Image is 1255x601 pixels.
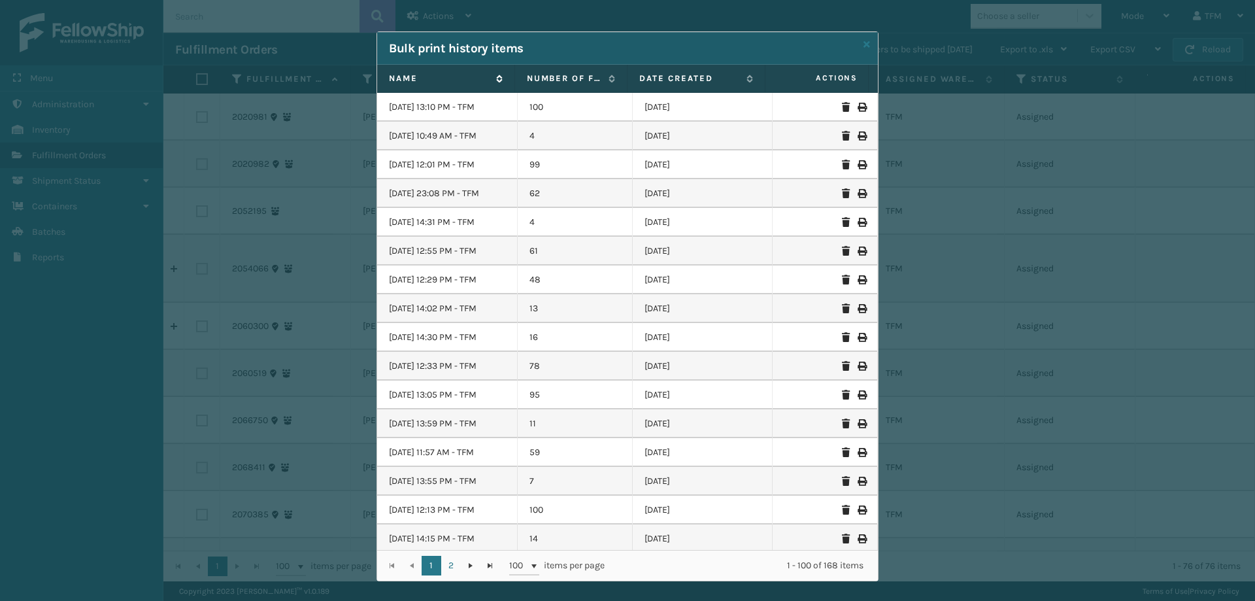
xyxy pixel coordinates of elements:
[842,534,850,543] i: Delete
[633,93,773,122] td: [DATE]
[518,93,633,122] td: 100
[389,446,505,459] p: [DATE] 11:57 AM - TFM
[389,302,505,315] p: [DATE] 14:02 PM - TFM
[389,388,505,402] p: [DATE] 13:05 PM - TFM
[633,352,773,381] td: [DATE]
[842,189,850,198] i: Delete
[842,304,850,313] i: Delete
[633,409,773,438] td: [DATE]
[518,237,633,266] td: 61
[518,266,633,294] td: 48
[842,448,850,457] i: Delete
[518,467,633,496] td: 7
[842,333,850,342] i: Delete
[842,160,850,169] i: Delete
[639,73,740,84] label: Date created
[633,294,773,323] td: [DATE]
[842,362,850,371] i: Delete
[518,496,633,524] td: 100
[518,294,633,323] td: 13
[518,150,633,179] td: 99
[842,247,850,256] i: Delete
[858,189,865,198] i: Print Bulk History
[389,417,505,430] p: [DATE] 13:59 PM - TFM
[389,504,505,517] p: [DATE] 12:13 PM - TFM
[858,477,865,486] i: Print Bulk History
[389,158,505,171] p: [DATE] 12:01 PM - TFM
[518,524,633,553] td: 14
[842,103,850,112] i: Delete
[509,559,529,572] span: 100
[858,160,865,169] i: Print Bulk History
[858,304,865,313] i: Print Bulk History
[441,556,461,575] a: 2
[633,150,773,179] td: [DATE]
[518,409,633,438] td: 11
[633,237,773,266] td: [DATE]
[633,122,773,150] td: [DATE]
[842,477,850,486] i: Delete
[842,390,850,400] i: Delete
[389,41,524,56] h2: Bulk print history items
[842,419,850,428] i: Delete
[389,245,505,258] p: [DATE] 12:55 PM - TFM
[842,131,850,141] i: Delete
[480,556,500,575] a: Go to the last page
[858,448,865,457] i: Print Bulk History
[842,506,850,515] i: Delete
[389,129,505,143] p: [DATE] 10:49 AM - TFM
[858,247,865,256] i: Print Bulk History
[518,438,633,467] td: 59
[389,273,505,286] p: [DATE] 12:29 PM - TFM
[389,187,505,200] p: [DATE] 23:08 PM - TFM
[858,218,865,227] i: Print Bulk History
[485,560,495,571] span: Go to the last page
[518,381,633,409] td: 95
[518,122,633,150] td: 4
[389,331,505,344] p: [DATE] 14:30 PM - TFM
[527,73,603,84] label: Number of Fulfillment Orders.
[858,419,865,428] i: Print Bulk History
[389,73,490,84] label: Name
[633,208,773,237] td: [DATE]
[858,534,865,543] i: Print Bulk History
[842,218,850,227] i: Delete
[633,266,773,294] td: [DATE]
[422,556,441,575] a: 1
[633,524,773,553] td: [DATE]
[858,362,865,371] i: Print Bulk History
[769,67,865,89] span: Actions
[518,179,633,208] td: 62
[633,496,773,524] td: [DATE]
[858,333,865,342] i: Print Bulk History
[633,438,773,467] td: [DATE]
[389,216,505,229] p: [DATE] 14:31 PM - TFM
[465,560,476,571] span: Go to the next page
[623,559,863,572] div: 1 - 100 of 168 items
[842,275,850,284] i: Delete
[858,275,865,284] i: Print Bulk History
[389,360,505,373] p: [DATE] 12:33 PM - TFM
[858,103,865,112] i: Print Bulk History
[518,352,633,381] td: 78
[518,323,633,352] td: 16
[858,131,865,141] i: Print Bulk History
[389,532,505,545] p: [DATE] 14:15 PM - TFM
[858,390,865,400] i: Print Bulk History
[633,179,773,208] td: [DATE]
[633,381,773,409] td: [DATE]
[389,101,505,114] p: [DATE] 13:10 PM - TFM
[518,208,633,237] td: 4
[633,323,773,352] td: [DATE]
[461,556,480,575] a: Go to the next page
[509,556,605,575] span: items per page
[633,467,773,496] td: [DATE]
[858,506,865,515] i: Print Bulk History
[389,475,505,488] p: [DATE] 13:55 PM - TFM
